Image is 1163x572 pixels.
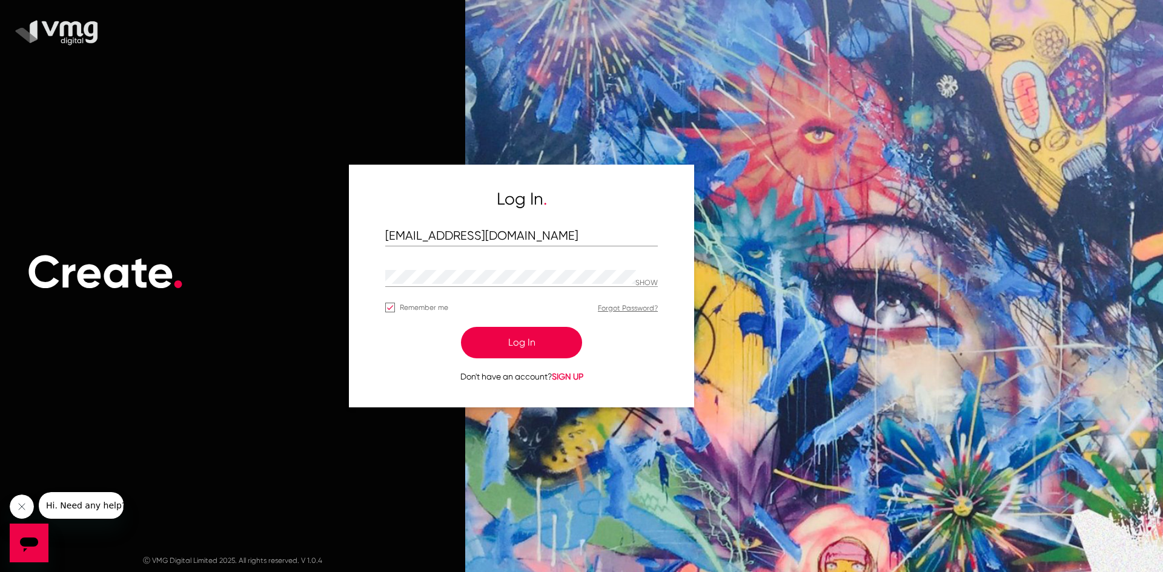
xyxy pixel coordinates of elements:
iframe: Message from company [39,492,124,519]
iframe: Button to launch messaging window [10,524,48,562]
button: Log In [461,327,582,358]
p: Hide password [635,279,658,288]
span: Hi. Need any help? [7,8,87,18]
input: Email Address [385,229,658,243]
p: Don't have an account? [385,370,658,383]
iframe: Close message [10,495,34,519]
span: . [172,245,184,300]
span: . [543,189,547,209]
span: SIGN UP [552,372,583,381]
span: Remember me [400,300,448,315]
a: Forgot Password? [598,304,658,312]
h5: Log In [385,189,658,209]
